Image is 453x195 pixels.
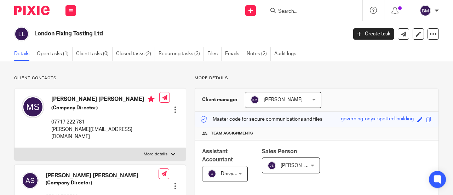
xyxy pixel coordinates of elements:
[51,119,159,126] p: 07717 222 781
[46,179,159,187] h5: (Company Director)
[251,96,259,104] img: svg%3E
[116,47,155,61] a: Closed tasks (2)
[353,28,394,40] a: Create task
[200,116,322,123] p: Master code for secure communications and files
[51,96,159,104] h4: [PERSON_NAME] [PERSON_NAME]
[268,161,276,170] img: svg%3E
[274,47,300,61] a: Audit logs
[341,115,414,124] div: governing-onyx-spotted-building
[207,47,222,61] a: Files
[202,149,233,162] span: Assistant Accountant
[22,172,39,189] img: svg%3E
[281,163,320,168] span: [PERSON_NAME]
[262,149,297,154] span: Sales Person
[14,75,186,81] p: Client contacts
[211,131,253,136] span: Team assignments
[76,47,113,61] a: Client tasks (0)
[195,75,439,81] p: More details
[264,97,303,102] span: [PERSON_NAME]
[51,104,159,111] h5: (Company Director)
[148,96,155,103] i: Primary
[208,170,216,178] img: svg%3E
[34,30,281,38] h2: London Fixing Testing Ltd
[51,126,159,140] p: [PERSON_NAME][EMAIL_ADDRESS][DOMAIN_NAME]
[225,47,243,61] a: Emails
[46,172,159,179] h4: [PERSON_NAME] [PERSON_NAME]
[144,151,167,157] p: More details
[14,6,50,15] img: Pixie
[202,96,238,103] h3: Client manager
[37,47,73,61] a: Open tasks (1)
[14,47,33,61] a: Details
[420,5,431,16] img: svg%3E
[247,47,271,61] a: Notes (2)
[22,96,44,118] img: svg%3E
[277,8,341,15] input: Search
[221,171,244,176] span: Dhivya S T
[14,27,29,41] img: svg%3E
[159,47,204,61] a: Recurring tasks (3)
